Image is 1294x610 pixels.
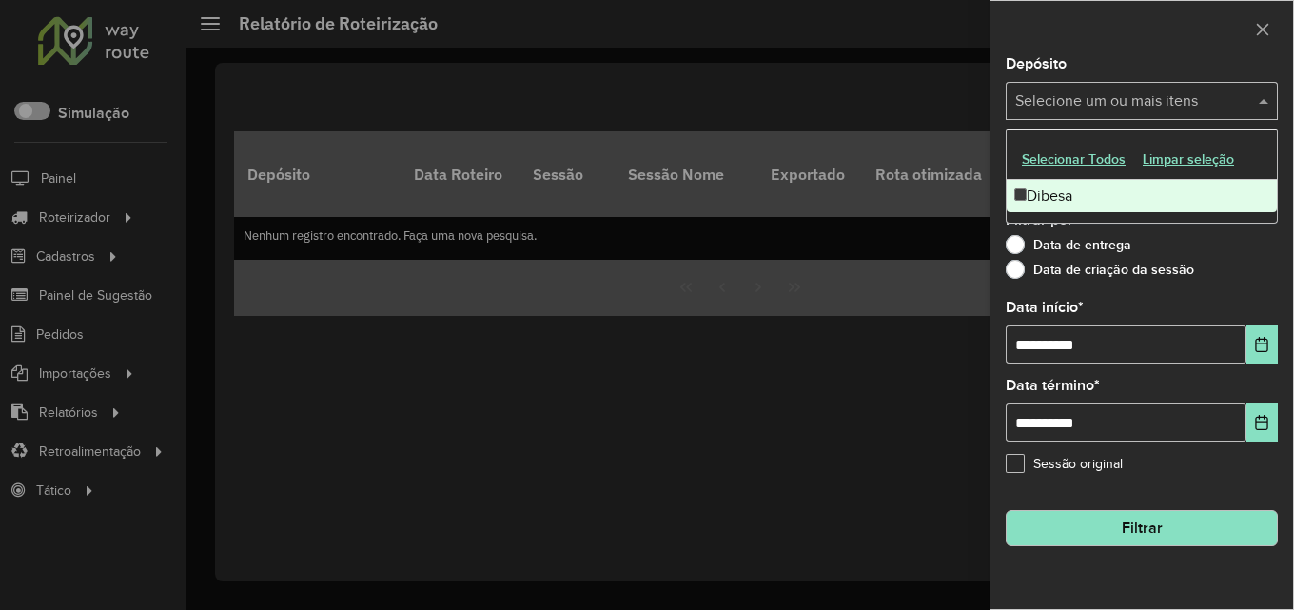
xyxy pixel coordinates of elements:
[1006,374,1100,397] label: Data término
[1006,52,1067,75] label: Depósito
[1246,403,1278,442] button: Choose Date
[1013,145,1134,174] button: Selecionar Todos
[1007,180,1277,212] div: Dibesa
[1006,235,1131,254] label: Data de entrega
[1006,260,1194,279] label: Data de criação da sessão
[1246,325,1278,364] button: Choose Date
[1006,129,1278,224] ng-dropdown-panel: Options list
[1006,296,1084,319] label: Data início
[1134,145,1243,174] button: Limpar seleção
[1006,510,1278,546] button: Filtrar
[1006,454,1123,474] label: Sessão original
